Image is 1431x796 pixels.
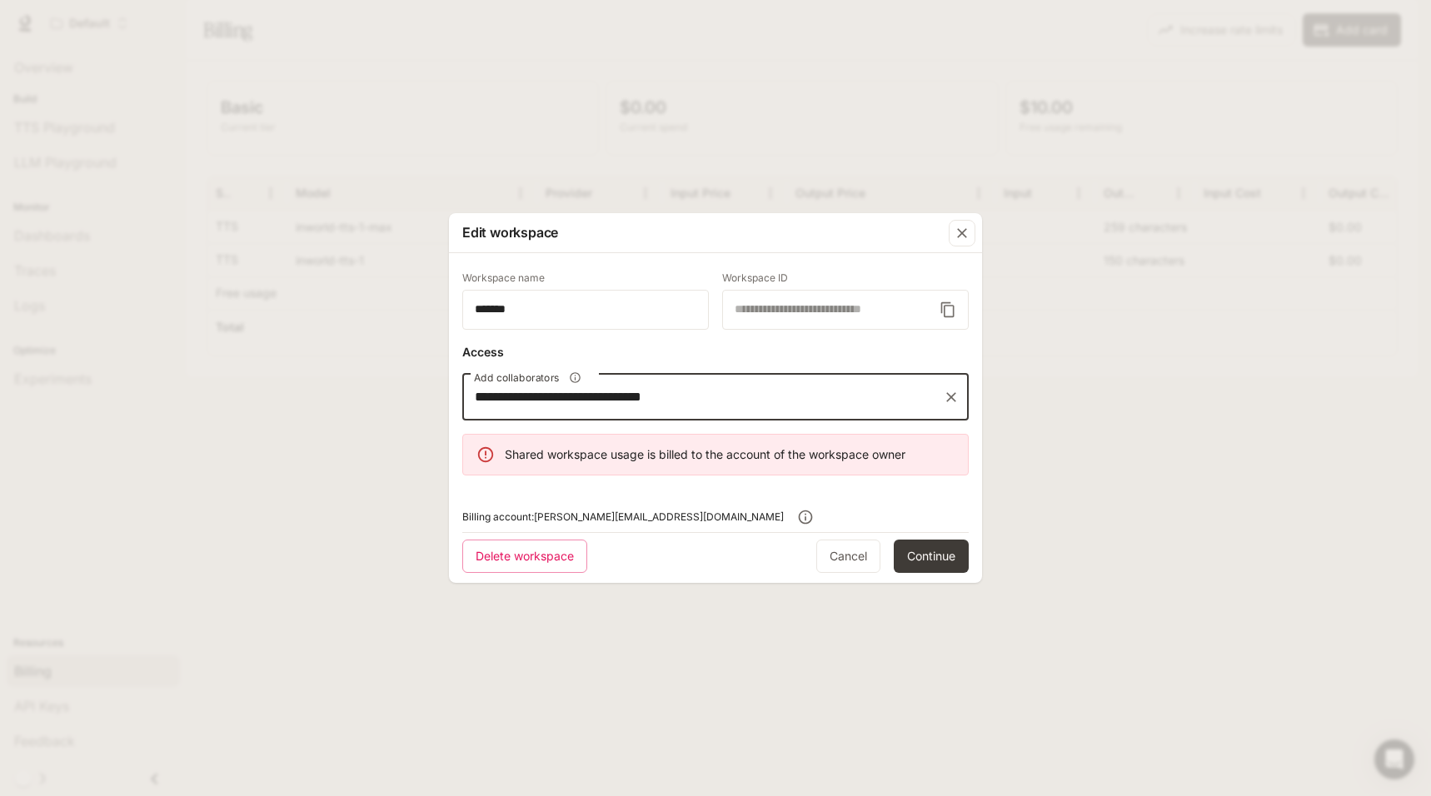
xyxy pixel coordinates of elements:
[462,343,504,361] p: Access
[722,273,969,330] div: Workspace ID cannot be changed
[722,273,788,283] p: Workspace ID
[564,366,586,389] button: Add collaborators
[462,540,587,573] button: Delete workspace
[462,273,545,283] p: Workspace name
[505,440,905,470] div: Shared workspace usage is billed to the account of the workspace owner
[940,386,963,409] button: Clear
[462,222,558,242] p: Edit workspace
[894,540,969,573] button: Continue
[462,509,784,525] span: Billing account: [PERSON_NAME][EMAIL_ADDRESS][DOMAIN_NAME]
[474,371,559,385] span: Add collaborators
[816,540,880,573] button: Cancel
